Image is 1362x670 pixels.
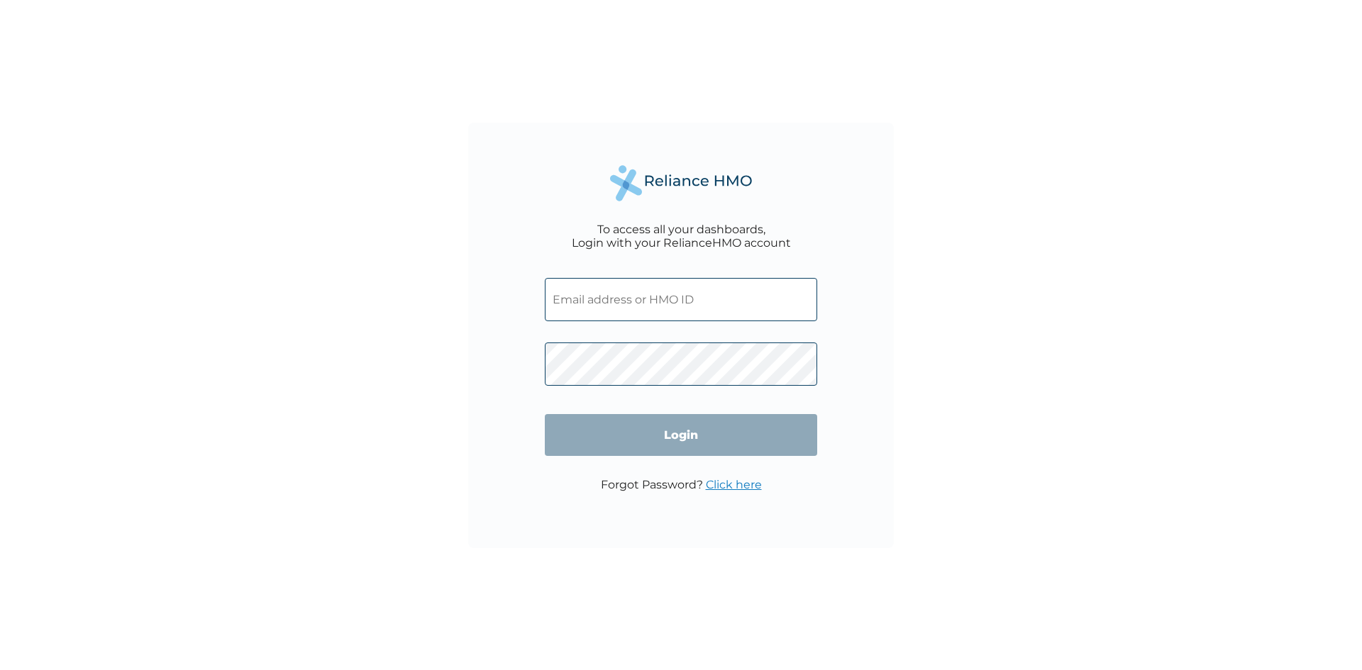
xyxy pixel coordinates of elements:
[545,414,817,456] input: Login
[706,478,762,491] a: Click here
[545,278,817,321] input: Email address or HMO ID
[572,223,791,250] div: To access all your dashboards, Login with your RelianceHMO account
[601,478,762,491] p: Forgot Password?
[610,165,752,201] img: Reliance Health's Logo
